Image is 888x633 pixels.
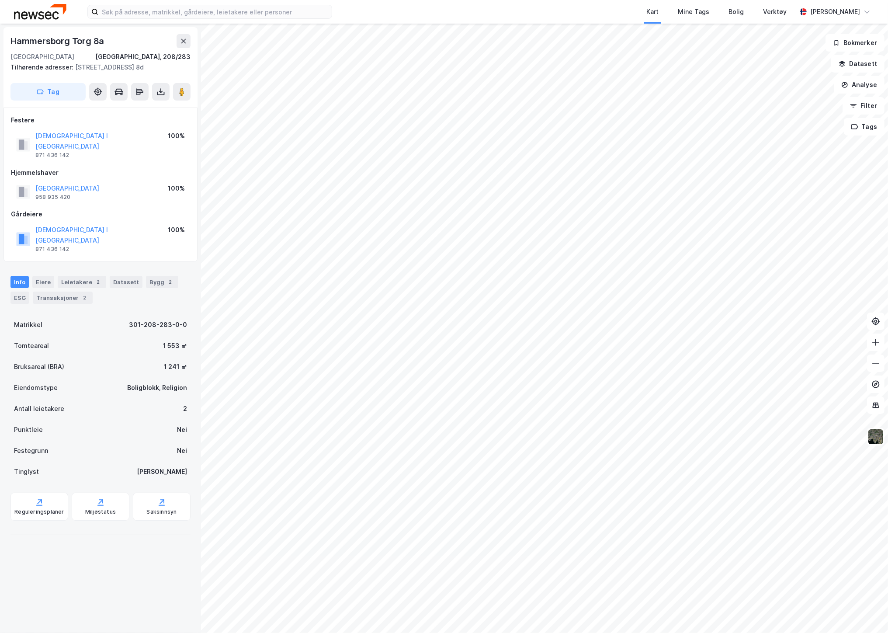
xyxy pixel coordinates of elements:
div: 871 436 142 [35,246,69,253]
div: Boligblokk, Religion [127,383,187,393]
iframe: Chat Widget [844,591,888,633]
div: Mine Tags [678,7,709,17]
img: 9k= [867,428,884,445]
input: Søk på adresse, matrikkel, gårdeiere, leietakere eller personer [98,5,332,18]
div: Tomteareal [14,341,49,351]
div: Transaksjoner [33,292,93,304]
div: Verktøy [763,7,787,17]
button: Tags [844,118,885,136]
div: Info [10,276,29,288]
div: 871 436 142 [35,152,69,159]
div: 1 241 ㎡ [164,362,187,372]
div: [STREET_ADDRESS] 8d [10,62,184,73]
div: 2 [94,278,103,286]
div: Saksinnsyn [147,508,177,515]
div: Festegrunn [14,445,48,456]
div: Nei [177,424,187,435]
div: Reguleringsplaner [14,508,64,515]
button: Filter [843,97,885,115]
span: Tilhørende adresser: [10,63,75,71]
button: Analyse [834,76,885,94]
div: 301-208-283-0-0 [129,320,187,330]
div: Bygg [146,276,178,288]
button: Datasett [831,55,885,73]
div: Antall leietakere [14,403,64,414]
div: Datasett [110,276,142,288]
div: Matrikkel [14,320,42,330]
div: Gårdeiere [11,209,190,219]
div: Festere [11,115,190,125]
div: [PERSON_NAME] [810,7,860,17]
div: Eiendomstype [14,383,58,393]
div: 2 [166,278,175,286]
div: Leietakere [58,276,106,288]
div: Hammersborg Torg 8a [10,34,106,48]
div: Tinglyst [14,466,39,477]
button: Bokmerker [826,34,885,52]
div: 2 [80,293,89,302]
div: Bolig [728,7,744,17]
div: Kart [646,7,659,17]
div: 100% [168,183,185,194]
div: Kontrollprogram for chat [844,591,888,633]
div: [GEOGRAPHIC_DATA], 208/283 [95,52,191,62]
div: 100% [168,225,185,235]
div: 2 [183,403,187,414]
div: Eiere [32,276,54,288]
div: Nei [177,445,187,456]
button: Tag [10,83,86,101]
div: Bruksareal (BRA) [14,362,64,372]
div: 1 553 ㎡ [163,341,187,351]
div: 100% [168,131,185,141]
img: newsec-logo.f6e21ccffca1b3a03d2d.png [14,4,66,19]
div: [GEOGRAPHIC_DATA] [10,52,74,62]
div: [PERSON_NAME] [137,466,187,477]
div: Punktleie [14,424,43,435]
div: 958 935 420 [35,194,70,201]
div: Miljøstatus [85,508,116,515]
div: ESG [10,292,29,304]
div: Hjemmelshaver [11,167,190,178]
